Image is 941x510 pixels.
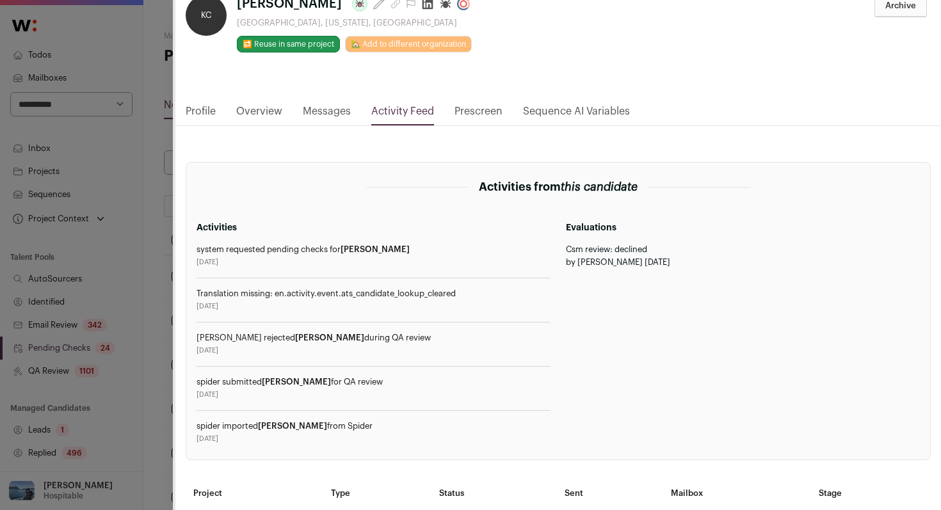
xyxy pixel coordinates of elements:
[454,104,503,125] a: Prescreen
[186,481,323,506] th: Project
[371,104,434,125] a: Activity Feed
[523,104,630,125] a: Sequence AI Variables
[197,421,551,431] div: spider imported from Spider
[303,104,351,125] a: Messages
[479,178,638,196] h2: Activities from
[197,301,551,312] div: [DATE]
[197,257,551,267] div: [DATE]
[186,104,216,125] a: Profile
[197,346,551,356] div: [DATE]
[561,181,638,193] span: this candidate
[197,377,551,387] div: spider submitted for QA review
[258,422,327,430] span: [PERSON_NAME]
[197,289,551,299] div: Translation missing: en.activity.event.ats_candidate_lookup_cleared
[197,333,551,343] div: [PERSON_NAME] rejected during QA review
[663,481,811,506] th: Mailbox
[341,245,410,253] span: [PERSON_NAME]
[237,36,340,52] button: 🔂 Reuse in same project
[566,257,920,267] div: by [PERSON_NAME] [DATE]
[811,481,931,506] th: Stage
[197,221,551,234] h3: Activities
[197,434,551,444] div: [DATE]
[237,18,475,28] div: [GEOGRAPHIC_DATA], [US_STATE], [GEOGRAPHIC_DATA]
[345,36,472,52] a: 🏡 Add to different organization
[566,244,920,255] div: Csm review: declined
[557,481,663,506] th: Sent
[197,244,551,255] div: system requested pending checks for
[323,481,431,506] th: Type
[431,481,558,506] th: Status
[197,390,551,400] div: [DATE]
[295,333,364,342] span: [PERSON_NAME]
[566,221,920,234] h3: Evaluations
[262,378,331,386] span: [PERSON_NAME]
[236,104,282,125] a: Overview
